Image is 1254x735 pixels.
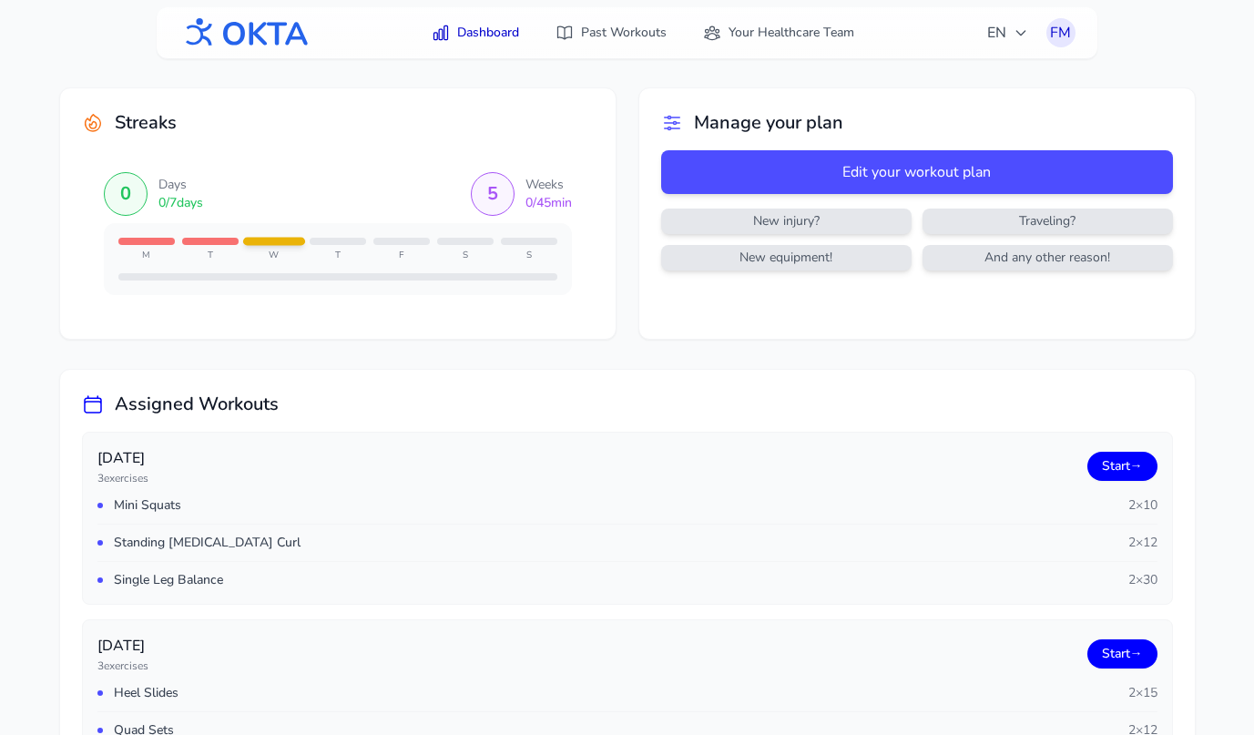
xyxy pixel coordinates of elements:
button: EN [976,15,1039,51]
span: Single Leg Balance [114,571,223,589]
div: 0 [120,181,131,207]
p: 3 exercises [97,658,148,673]
span: 2 × 15 [1128,684,1157,702]
h2: Assigned Workouts [115,392,279,417]
div: 0 / 7 days [158,194,203,212]
p: 3 exercises [97,471,148,485]
span: Traveling? [926,212,1169,230]
img: OKTA logo [178,9,310,56]
div: W [246,249,302,262]
div: S [437,249,494,262]
span: And any other reason! [926,249,1169,267]
div: Weeks [525,176,572,194]
div: T [310,249,366,262]
div: T [182,249,239,262]
span: New injury? [665,212,908,230]
p: [DATE] [97,447,148,469]
span: New equipment! [665,249,908,267]
a: Dashboard [421,16,530,49]
div: M [118,249,175,262]
a: Your Healthcare Team [692,16,865,49]
button: FM [1046,18,1076,47]
a: Past Workouts [545,16,678,49]
p: [DATE] [97,635,148,657]
span: 2 × 30 [1128,571,1157,589]
button: Edit your workout plan [661,150,1173,194]
span: Standing [MEDICAL_DATA] Curl [114,534,301,552]
span: 2 × 10 [1128,496,1157,515]
h2: Manage your plan [694,110,843,136]
div: 0 / 45 min [525,194,572,212]
span: Mini Squats [114,496,181,515]
div: F [373,249,430,262]
span: EN [987,22,1028,44]
span: Heel Slides [114,684,178,702]
div: Days [158,176,203,194]
div: S [501,249,557,262]
h2: Streaks [115,110,177,136]
a: Start→ [1087,452,1157,481]
span: 2 × 12 [1128,534,1157,552]
a: Start→ [1087,639,1157,669]
div: 5 [487,181,498,207]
